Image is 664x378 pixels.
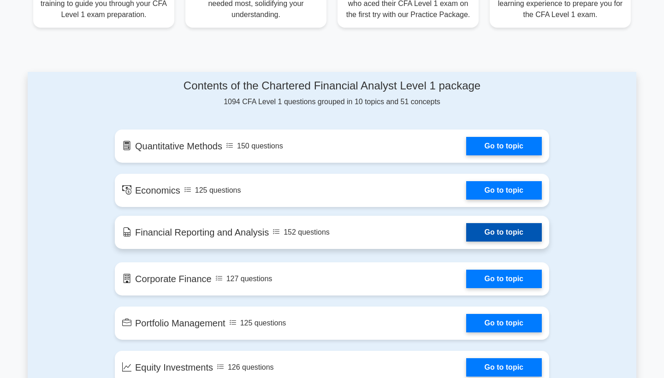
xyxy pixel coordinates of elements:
a: Go to topic [466,181,542,200]
h4: Contents of the Chartered Financial Analyst Level 1 package [115,79,549,93]
a: Go to topic [466,314,542,332]
a: Go to topic [466,270,542,288]
div: 1094 CFA Level 1 questions grouped in 10 topics and 51 concepts [115,79,549,107]
a: Go to topic [466,223,542,242]
a: Go to topic [466,137,542,155]
a: Go to topic [466,358,542,377]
